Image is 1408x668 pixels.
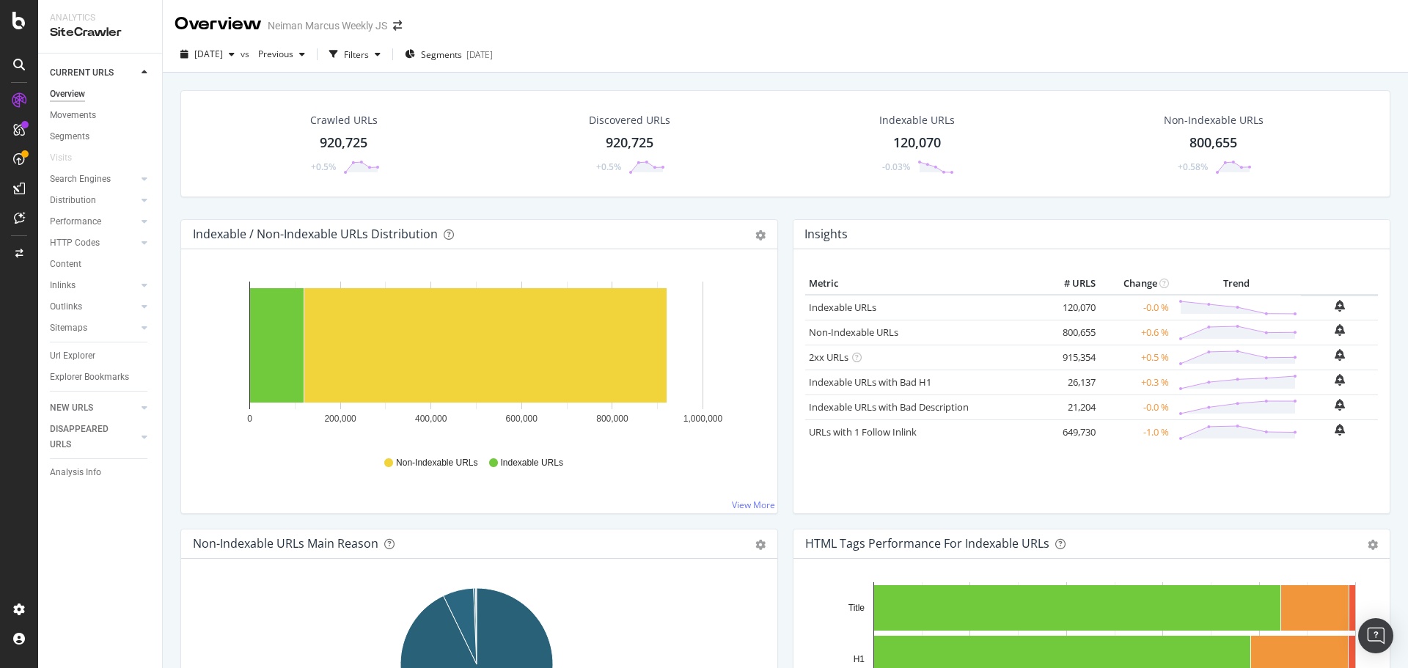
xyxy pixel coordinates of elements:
[809,301,876,314] a: Indexable URLs
[193,273,760,443] svg: A chart.
[1041,273,1099,295] th: # URLS
[50,370,152,385] a: Explorer Bookmarks
[854,654,865,664] text: H1
[50,465,152,480] a: Analysis Info
[1178,161,1208,173] div: +0.58%
[589,113,670,128] div: Discovered URLs
[50,257,81,272] div: Content
[1173,273,1301,295] th: Trend
[324,414,356,424] text: 200,000
[50,370,129,385] div: Explorer Bookmarks
[1041,295,1099,320] td: 120,070
[399,43,499,66] button: Segments[DATE]
[1041,419,1099,444] td: 649,730
[50,278,137,293] a: Inlinks
[50,257,152,272] a: Content
[344,48,369,61] div: Filters
[50,278,76,293] div: Inlinks
[50,65,137,81] a: CURRENT URLS
[50,108,152,123] a: Movements
[882,161,910,173] div: -0.03%
[809,425,917,438] a: URLs with 1 Follow Inlink
[50,348,95,364] div: Url Explorer
[50,129,152,144] a: Segments
[1099,273,1173,295] th: Change
[809,375,931,389] a: Indexable URLs with Bad H1
[506,414,538,424] text: 600,000
[1368,540,1378,550] div: gear
[606,133,653,153] div: 920,725
[311,161,336,173] div: +0.5%
[1099,370,1173,394] td: +0.3 %
[194,48,223,60] span: 2025 Sep. 8th
[1041,394,1099,419] td: 21,204
[50,299,82,315] div: Outlinks
[320,133,367,153] div: 920,725
[50,465,101,480] div: Analysis Info
[50,108,96,123] div: Movements
[732,499,775,511] a: View More
[1335,424,1345,436] div: bell-plus
[50,150,87,166] a: Visits
[596,414,628,424] text: 800,000
[596,161,621,173] div: +0.5%
[50,214,137,230] a: Performance
[1164,113,1264,128] div: Non-Indexable URLs
[879,113,955,128] div: Indexable URLs
[1189,133,1237,153] div: 800,655
[310,113,378,128] div: Crawled URLs
[1335,349,1345,361] div: bell-plus
[421,48,462,61] span: Segments
[848,603,865,613] text: Title
[809,350,848,364] a: 2xx URLs
[252,48,293,60] span: Previous
[1099,345,1173,370] td: +0.5 %
[50,193,137,208] a: Distribution
[50,235,137,251] a: HTTP Codes
[50,400,93,416] div: NEW URLS
[241,48,252,60] span: vs
[50,193,96,208] div: Distribution
[50,87,85,102] div: Overview
[50,129,89,144] div: Segments
[50,150,72,166] div: Visits
[247,414,252,424] text: 0
[50,299,137,315] a: Outlinks
[1335,324,1345,336] div: bell-plus
[683,414,723,424] text: 1,000,000
[1099,419,1173,444] td: -1.0 %
[1335,399,1345,411] div: bell-plus
[50,320,137,336] a: Sitemaps
[252,43,311,66] button: Previous
[50,65,114,81] div: CURRENT URLS
[50,400,137,416] a: NEW URLS
[809,326,898,339] a: Non-Indexable URLs
[805,536,1049,551] div: HTML Tags Performance for Indexable URLs
[50,422,124,452] div: DISAPPEARED URLS
[50,348,152,364] a: Url Explorer
[396,457,477,469] span: Non-Indexable URLs
[805,273,1041,295] th: Metric
[755,230,766,241] div: gear
[50,320,87,336] div: Sitemaps
[1335,374,1345,386] div: bell-plus
[1099,394,1173,419] td: -0.0 %
[466,48,493,61] div: [DATE]
[1099,295,1173,320] td: -0.0 %
[809,400,969,414] a: Indexable URLs with Bad Description
[50,24,150,41] div: SiteCrawler
[393,21,402,31] div: arrow-right-arrow-left
[50,422,137,452] a: DISAPPEARED URLS
[50,87,152,102] a: Overview
[268,18,387,33] div: Neiman Marcus Weekly JS
[50,235,100,251] div: HTTP Codes
[175,12,262,37] div: Overview
[50,214,101,230] div: Performance
[893,133,941,153] div: 120,070
[1041,370,1099,394] td: 26,137
[193,227,438,241] div: Indexable / Non-Indexable URLs Distribution
[50,172,111,187] div: Search Engines
[1041,320,1099,345] td: 800,655
[50,12,150,24] div: Analytics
